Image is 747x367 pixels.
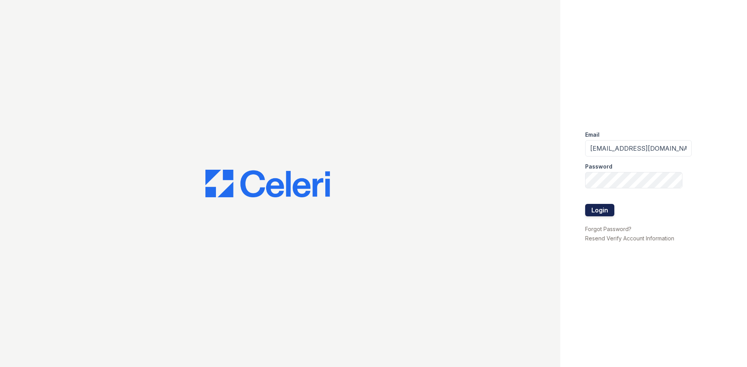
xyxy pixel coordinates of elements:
[585,131,600,139] label: Email
[585,204,614,216] button: Login
[585,226,631,232] a: Forgot Password?
[205,170,330,198] img: CE_Logo_Blue-a8612792a0a2168367f1c8372b55b34899dd931a85d93a1a3d3e32e68fde9ad4.png
[585,235,674,242] a: Resend Verify Account Information
[585,163,612,170] label: Password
